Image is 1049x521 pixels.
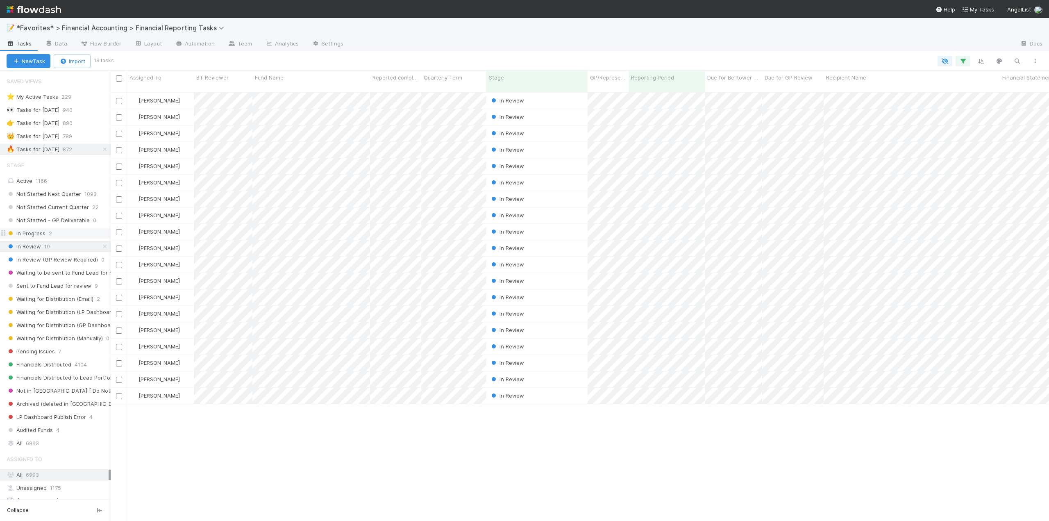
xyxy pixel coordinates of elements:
input: Toggle Row Selected [116,311,122,317]
div: Tasks for [DATE] [7,105,59,115]
span: [PERSON_NAME] [139,163,180,169]
span: Due for Belltower Review [707,73,760,82]
span: 0 [106,333,109,344]
span: 1166 [36,177,47,184]
img: avatar_030f5503-c087-43c2-95d1-dd8963b2926c.png [131,294,137,300]
a: Analytics [259,38,305,51]
span: [PERSON_NAME] [139,278,180,284]
input: Toggle Row Selected [116,98,122,104]
input: Toggle Row Selected [116,344,122,350]
div: In Review [490,211,524,219]
a: Flow Builder [74,38,128,51]
input: Toggle Row Selected [116,196,122,202]
span: In Review [490,359,524,366]
span: In Review [490,146,524,153]
span: 👀 [7,106,15,113]
span: In Progress [7,228,45,239]
img: avatar_030f5503-c087-43c2-95d1-dd8963b2926c.png [131,343,137,350]
span: 6993 [26,471,39,478]
img: avatar_030f5503-c087-43c2-95d1-dd8963b2926c.png [131,359,137,366]
span: Collapse [7,507,29,514]
input: Toggle Row Selected [116,114,122,121]
span: BT Reviewer [196,73,229,82]
div: My Active Tasks [7,92,58,102]
span: Audited Funds [7,425,53,435]
div: Tasks for [DATE] [7,131,59,141]
span: Waiting to be sent to Fund Lead for review [7,268,127,278]
div: [PERSON_NAME] [130,146,180,154]
img: avatar_030f5503-c087-43c2-95d1-dd8963b2926c.png [131,97,137,104]
input: Toggle Row Selected [116,180,122,186]
span: In Review [490,310,524,317]
span: 7 [62,496,65,506]
span: [PERSON_NAME] [139,310,180,317]
span: 0 [93,215,96,225]
img: avatar_030f5503-c087-43c2-95d1-dd8963b2926c.png [131,327,137,333]
span: In Review [490,114,524,120]
span: 1175 [50,483,61,493]
img: avatar_030f5503-c087-43c2-95d1-dd8963b2926c.png [131,130,137,137]
span: [PERSON_NAME] [139,245,180,251]
img: avatar_030f5503-c087-43c2-95d1-dd8963b2926c.png [131,179,137,186]
div: In Review [490,391,524,400]
span: 2 [97,294,100,304]
input: Toggle All Rows Selected [116,75,122,82]
span: In Review [490,130,524,137]
div: [PERSON_NAME] [130,359,180,367]
input: Toggle Row Selected [116,229,122,235]
input: Toggle Row Selected [116,262,122,268]
div: [PERSON_NAME] [130,326,180,334]
div: Help [935,5,955,14]
img: avatar_030f5503-c087-43c2-95d1-dd8963b2926c.png [131,114,137,120]
span: Waiting for Distribution (LP Dashboard) [7,307,116,317]
span: In Review (GP Review Required) [7,255,98,265]
div: [PERSON_NAME] [130,375,180,383]
span: Waiting for Distribution (GP Dashboard) [7,320,118,330]
span: GP/Representative wants to review [590,73,627,82]
div: [PERSON_NAME] [130,113,180,121]
input: Toggle Row Selected [116,295,122,301]
div: [PERSON_NAME] [130,129,180,137]
div: [PERSON_NAME] [130,178,180,187]
span: Not Started - GP Deliverable [7,215,90,225]
div: In Review [490,244,524,252]
span: [PERSON_NAME] [139,294,180,300]
span: Waiting for Distribution (Manually) [7,333,103,344]
div: In Review [490,129,524,137]
a: Team [221,38,259,51]
span: In Review [490,97,524,104]
span: In Review [490,261,524,268]
span: 👉 [7,119,15,126]
div: In Review [490,277,524,285]
div: In Review [490,342,524,350]
input: Toggle Row Selected [116,360,122,366]
span: Assigned To [129,73,161,82]
div: Unassigned [7,483,109,493]
span: My Tasks [962,6,994,13]
img: avatar_17610dbf-fae2-46fa-90b6-017e9223b3c9.png [7,497,15,505]
div: [PERSON_NAME] [130,211,180,219]
span: In Review [490,294,524,300]
span: 6993 [26,438,39,448]
span: [PERSON_NAME] [139,130,180,137]
div: [PERSON_NAME] [130,244,180,252]
div: In Review [490,195,524,203]
span: [PERSON_NAME] [139,146,180,153]
span: Reported completed by [372,73,419,82]
a: My Tasks [962,5,994,14]
span: [PERSON_NAME] [139,392,180,399]
span: AngelList [1007,6,1031,13]
span: Assigned To [7,451,42,467]
span: 🔥 [7,146,15,152]
div: In Review [490,228,524,236]
div: [PERSON_NAME] [130,391,180,400]
span: 9 [95,281,98,291]
span: In Review [490,343,524,350]
img: avatar_030f5503-c087-43c2-95d1-dd8963b2926c.png [131,245,137,251]
img: avatar_705f3a58-2659-4f93-91ad-7a5be837418b.png [1034,6,1042,14]
span: Pending Issues [7,346,55,357]
a: Settings [305,38,350,51]
span: [PERSON_NAME] [139,343,180,350]
span: Fund Name [255,73,284,82]
span: Reporting Period [631,73,674,82]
